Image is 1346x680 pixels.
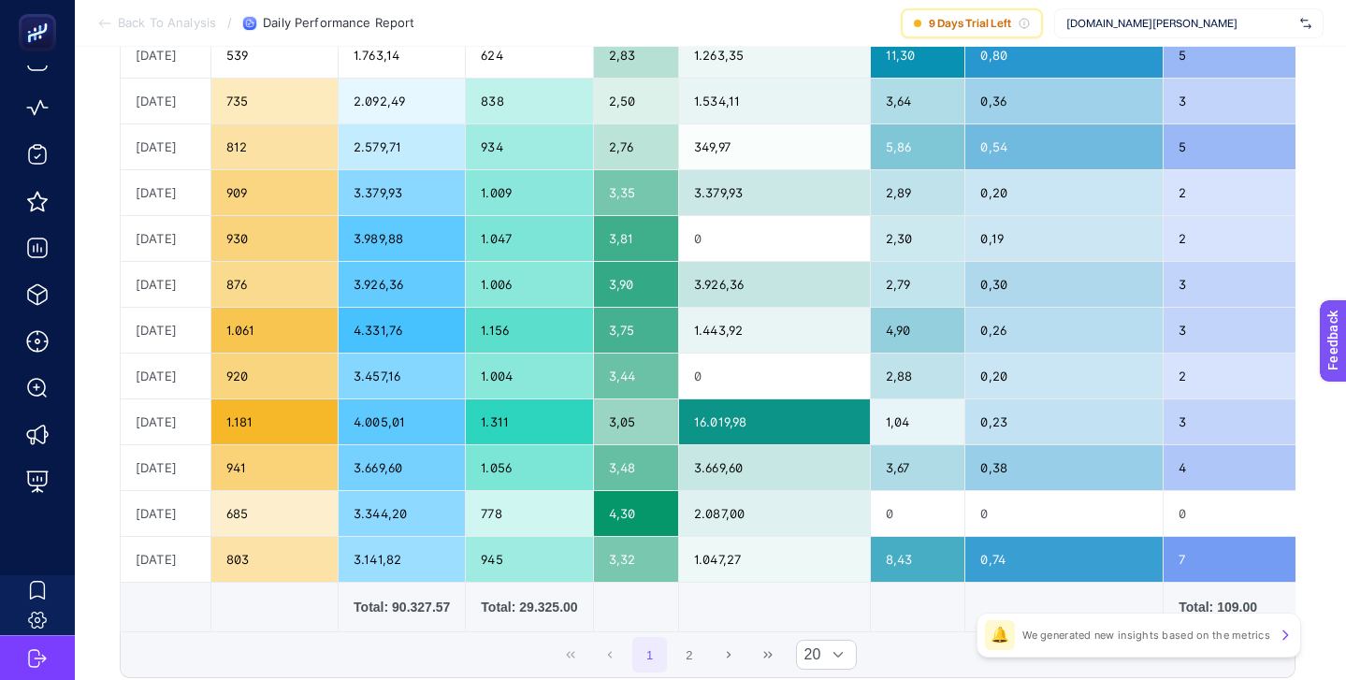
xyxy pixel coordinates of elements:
div: 685 [211,491,339,536]
div: 1.156 [466,308,592,353]
div: 2,79 [871,262,965,307]
div: 3.141,82 [339,537,465,582]
div: 3.669,60 [339,445,465,490]
div: 3 [1164,399,1302,444]
div: 3.457,16 [339,354,465,398]
div: 2.087,00 [679,491,870,536]
div: 1.181 [211,399,339,444]
div: 0,20 [965,354,1163,398]
div: 1.009 [466,170,592,215]
div: 812 [211,124,339,169]
div: 1.056 [466,445,592,490]
div: [DATE] [121,262,210,307]
div: 8,43 [871,537,965,582]
div: 0 [871,491,965,536]
div: 0,26 [965,308,1163,353]
div: 5,86 [871,124,965,169]
div: [DATE] [121,216,210,261]
div: 3.926,36 [679,262,870,307]
button: Next Page [711,637,746,673]
span: Feedback [11,6,71,21]
div: 838 [466,79,592,123]
div: 2.579,71 [339,124,465,169]
div: 0 [1164,491,1302,536]
div: 5 [1164,33,1302,78]
div: 4,90 [871,308,965,353]
div: 2,83 [594,33,678,78]
div: Total: 109.00 [1179,598,1287,616]
p: We generated new insights based on the metrics [1022,628,1270,643]
div: 930 [211,216,339,261]
div: 876 [211,262,339,307]
div: 0,23 [965,399,1163,444]
div: 941 [211,445,339,490]
div: 778 [466,491,592,536]
div: 2 [1164,170,1302,215]
div: [DATE] [121,33,210,78]
div: 3,81 [594,216,678,261]
button: 1 [632,637,668,673]
div: Total: 90.327.57 [354,598,450,616]
div: 1.047 [466,216,592,261]
div: 1.443,92 [679,308,870,353]
div: 624 [466,33,592,78]
div: 3.379,93 [339,170,465,215]
div: 2,88 [871,354,965,398]
div: 3,75 [594,308,678,353]
div: 1.263,35 [679,33,870,78]
img: svg%3e [1300,14,1311,33]
span: Daily Performance Report [263,16,414,31]
div: 1.006 [466,262,592,307]
div: 3.926,36 [339,262,465,307]
div: 934 [466,124,592,169]
div: 2.092,49 [339,79,465,123]
div: 3,35 [594,170,678,215]
div: 2 [1164,216,1302,261]
div: 539 [211,33,339,78]
div: 909 [211,170,339,215]
div: 3.989,88 [339,216,465,261]
div: 349,97 [679,124,870,169]
div: 3,90 [594,262,678,307]
div: 945 [466,537,592,582]
div: 3.669,60 [679,445,870,490]
div: 16.019,98 [679,399,870,444]
div: 3 [1164,79,1302,123]
div: 3.344,20 [339,491,465,536]
div: 3 [1164,262,1302,307]
div: [DATE] [121,354,210,398]
div: 1.061 [211,308,339,353]
div: 3 [1164,308,1302,353]
div: 3,64 [871,79,965,123]
div: 1.311 [466,399,592,444]
div: 920 [211,354,339,398]
div: 2,76 [594,124,678,169]
div: [DATE] [121,170,210,215]
div: 7 [1164,537,1302,582]
div: [DATE] [121,445,210,490]
div: 3,32 [594,537,678,582]
div: 11,30 [871,33,965,78]
div: 0,80 [965,33,1163,78]
div: 4.331,76 [339,308,465,353]
div: 5 [1164,124,1302,169]
div: 2 [1164,354,1302,398]
div: 3,67 [871,445,965,490]
div: Total: 29.325.00 [481,598,577,616]
div: 4.005,01 [339,399,465,444]
div: [DATE] [121,79,210,123]
div: 2,89 [871,170,965,215]
div: 803 [211,537,339,582]
div: 1.004 [466,354,592,398]
div: 735 [211,79,339,123]
div: 1.047,27 [679,537,870,582]
span: [DOMAIN_NAME][PERSON_NAME] [1066,16,1293,31]
div: 3,05 [594,399,678,444]
div: 0 [679,216,870,261]
div: 1.763,14 [339,33,465,78]
div: 0 [679,354,870,398]
div: 0 [965,491,1163,536]
div: 3,44 [594,354,678,398]
button: Last Page [751,637,787,673]
div: 0,54 [965,124,1163,169]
